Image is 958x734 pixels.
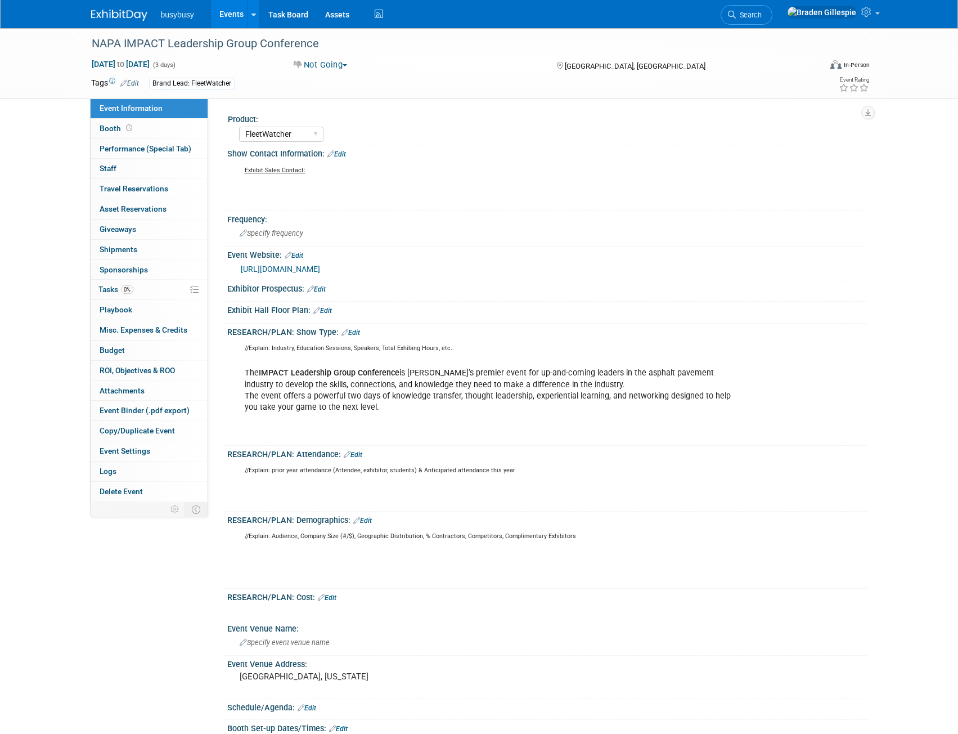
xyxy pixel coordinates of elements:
span: Budget [100,346,125,355]
div: NAPA IMPACT Leadership Group Conference [88,34,804,54]
a: Sponsorships [91,260,208,280]
div: Frequency: [227,211,867,225]
a: Giveaways [91,220,208,239]
a: ROI, Objectives & ROO [91,361,208,381]
a: Travel Reservations [91,179,208,199]
span: Specify event venue name [240,638,330,647]
span: Specify frequency [240,229,303,238]
div: Show Contact Information: [227,145,867,160]
div: Event Format [754,59,870,75]
sup: //Explain: Audience, Company Size (#/$), Geographic Distribution, % Contractors, Competitors, Com... [245,532,576,540]
a: Event Binder (.pdf export) [91,401,208,420]
td: Toggle Event Tabs [185,502,208,517]
a: Edit [120,79,139,87]
a: Performance (Special Tab) [91,139,208,159]
td: Tags [91,77,139,90]
a: Edit [285,252,303,259]
a: Copy/Duplicate Event [91,421,208,441]
u: Exhibit Sales Contact: [245,167,305,174]
span: Event Settings [100,446,150,455]
a: Edit [344,451,362,459]
div: RESEARCH/PLAN: Show Type: [227,324,867,338]
span: Delete Event [100,487,143,496]
a: Delete Event [91,482,208,502]
div: Product: [228,111,862,125]
a: Attachments [91,381,208,401]
span: Shipments [100,245,137,254]
span: Event Binder (.pdf export) [100,406,190,415]
a: Shipments [91,240,208,259]
span: busybusy [161,10,194,19]
span: Booth not reserved yet [124,124,134,132]
span: 0% [121,285,133,294]
div: Event Venue Address: [227,656,867,670]
div: Exhibitor Prospectus: [227,280,867,295]
a: Edit [341,329,360,337]
button: Not Going [290,59,352,71]
span: Travel Reservations [100,184,168,193]
sup: //Explain: Industry, Education Sessions, Speakers, Total Exhibing Hours, etc.. [245,344,454,352]
span: ROI, Objectives & ROO [100,366,175,375]
span: [DATE] [DATE] [91,59,150,69]
a: Event Information [91,99,208,118]
div: RESEARCH/PLAN: Attendance: [227,446,867,460]
div: Exhibit Hall Floor Plan: [227,302,867,316]
span: Asset Reservations [100,204,167,213]
span: Booth [100,124,134,133]
span: Misc. Expenses & Credits [100,325,187,334]
img: Format-Inperson.png [830,60,842,69]
sup: //Explain: prior year attendance (Attendee, exhibitor, students) & Anticipated attendance this year [245,467,515,474]
a: Misc. Expenses & Credits [91,320,208,340]
a: Edit [353,517,372,525]
a: Tasks0% [91,280,208,299]
pre: [GEOGRAPHIC_DATA], [US_STATE] [240,672,482,682]
span: Staff [100,164,116,173]
span: Logs [100,467,116,476]
td: Personalize Event Tab Strip [165,502,185,517]
span: Event Information [100,104,163,113]
a: Logs [91,462,208,481]
span: to [115,60,126,69]
div: In-Person [843,61,870,69]
div: Event Website: [227,247,867,261]
a: Edit [318,594,336,602]
a: Edit [313,307,332,315]
div: RESEARCH/PLAN: Demographics: [227,512,867,526]
img: ExhibitDay [91,10,147,21]
a: Edit [307,285,326,293]
span: Copy/Duplicate Event [100,426,175,435]
div: Event Venue Name: [227,620,867,634]
div: Event Rating [839,77,869,83]
a: Asset Reservations [91,199,208,219]
a: Edit [329,725,348,733]
img: Braden Gillespie [787,6,857,19]
span: Performance (Special Tab) [100,144,191,153]
a: Booth [91,119,208,138]
a: Edit [327,150,346,158]
span: Tasks [98,285,133,294]
a: [URL][DOMAIN_NAME] [241,265,320,274]
span: Sponsorships [100,265,148,274]
a: Budget [91,341,208,360]
div: Brand Lead: FleetWatcher [149,78,235,89]
span: (3 days) [152,61,176,69]
a: Search [721,5,772,25]
b: IMPACT Leadership Group Conference [259,368,399,378]
span: Giveaways [100,225,136,234]
div: The is [PERSON_NAME]’s premier event for up-and-coming leaders in the asphalt pavement industry t... [237,339,744,441]
div: Schedule/Agenda: [227,699,867,714]
a: Event Settings [91,441,208,461]
a: Playbook [91,300,208,320]
span: Search [736,11,762,19]
span: [GEOGRAPHIC_DATA], [GEOGRAPHIC_DATA] [565,62,705,70]
span: Attachments [100,386,145,395]
span: Playbook [100,305,132,314]
div: RESEARCH/PLAN: Cost: [227,589,867,603]
a: Edit [298,704,316,712]
a: Staff [91,159,208,178]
